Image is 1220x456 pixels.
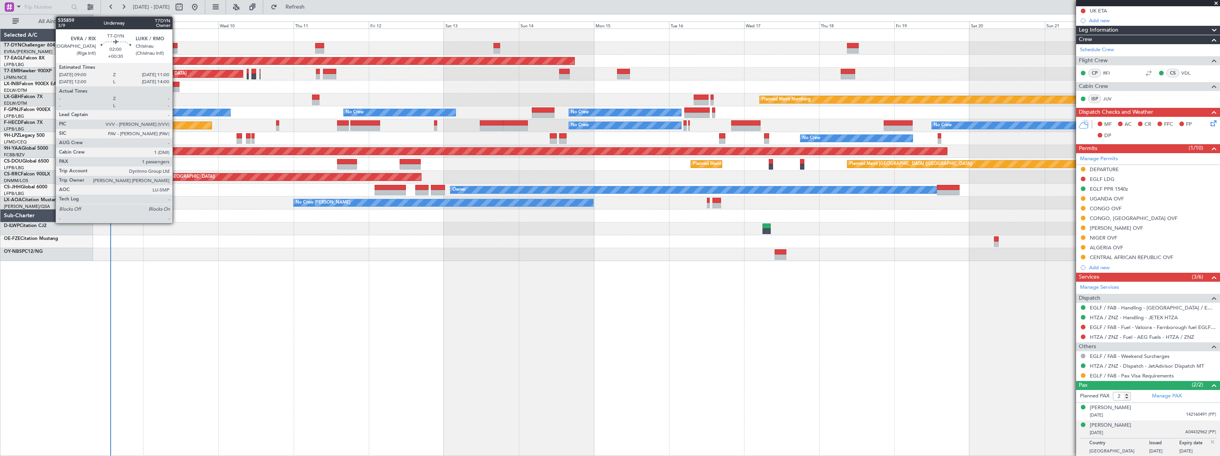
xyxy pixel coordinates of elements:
span: Crew [1079,35,1092,44]
a: DNMM/LOS [4,178,28,184]
span: Others [1079,342,1096,351]
span: T7-EMI [4,69,19,73]
span: Permits [1079,144,1097,153]
div: Sat 13 [444,21,519,29]
span: Refresh [279,4,312,10]
span: LX-AOA [4,198,22,202]
a: T7-EMIHawker 900XP [4,69,52,73]
div: Add new [1089,17,1216,24]
a: LFPB/LBG [4,113,24,119]
div: No Crew [802,132,820,144]
a: EVRA/[PERSON_NAME] [4,49,52,55]
a: 9H-LPZLegacy 500 [4,133,45,138]
div: DEPARTURE [1090,166,1119,173]
button: Refresh [267,1,314,13]
a: D-ILWPCitation CJ2 [4,224,47,228]
div: Tue 16 [669,21,744,29]
a: LFPB/LBG [4,165,24,171]
a: OE-FZECitation Mustang [4,236,58,241]
a: LX-AOACitation Mustang [4,198,60,202]
a: LFMD/CEQ [4,139,27,145]
div: Sun 14 [519,21,594,29]
a: T7-EAGLFalcon 8X [4,56,45,61]
a: LFPB/LBG [4,191,24,197]
span: OE-FZE [4,236,20,241]
button: All Aircraft [9,15,85,28]
span: 9H-YAA [4,146,22,151]
span: F-HECD [4,120,21,125]
a: HTZA / ZNZ - Handling - JETEX HTZA [1090,314,1178,321]
div: [PERSON_NAME] OVF [1090,225,1143,231]
span: OY-NBS [4,249,22,254]
div: Fri 19 [894,21,969,29]
a: Manage PAX [1152,392,1182,400]
span: CS-JHH [4,185,21,190]
div: UK ETA [1090,7,1107,14]
span: D-ILWP [4,224,20,228]
a: Manage Services [1080,284,1119,291]
div: No Crew [PERSON_NAME] [296,197,350,209]
span: Cabin Crew [1079,82,1108,91]
a: EGLF / FAB - Pax Visa Requirements [1090,372,1174,379]
span: 9H-LPZ [4,133,20,138]
div: No Crew [934,120,952,131]
a: [PERSON_NAME]/QSA [4,204,50,209]
span: [DATE] [1090,412,1103,418]
span: F-GPNJ [4,107,21,112]
div: [PERSON_NAME] [1090,422,1131,429]
div: Mon 8 [68,21,143,29]
span: DP [1104,132,1111,140]
div: [PERSON_NAME] [1090,404,1131,412]
a: LFPB/LBG [4,62,24,68]
a: Schedule Crew [1080,46,1114,54]
a: CS-RRCFalcon 900LX [4,172,50,177]
a: JUV [1103,95,1121,102]
span: [DATE] [1090,430,1103,436]
div: ALGERIA OVF [1090,244,1123,251]
span: T7-EAGL [4,56,23,61]
div: CONGO, [GEOGRAPHIC_DATA] OVF [1090,215,1177,222]
label: Planned PAX [1080,392,1109,400]
a: T7-DYNChallenger 604 [4,43,55,48]
a: EGLF / FAB - Handling - [GEOGRAPHIC_DATA] / EGLF / FAB [1090,304,1216,311]
div: CS [1166,69,1179,77]
div: Owner [452,184,466,196]
div: Planned Maint [GEOGRAPHIC_DATA] ([GEOGRAPHIC_DATA]) [849,158,972,170]
span: (1/10) [1189,144,1203,152]
div: Thu 11 [294,21,369,29]
a: FCBB/BZV [4,152,25,158]
div: Planned Maint [GEOGRAPHIC_DATA] ([GEOGRAPHIC_DATA]) [693,158,816,170]
span: FFC [1164,121,1173,129]
a: VDL [1181,70,1199,77]
p: Country [1089,440,1149,448]
span: AC [1125,121,1132,129]
span: FP [1186,121,1192,129]
p: Expiry date [1179,440,1209,448]
a: Manage Permits [1080,155,1118,163]
span: All Aircraft [20,19,83,24]
span: Flight Crew [1079,56,1108,65]
div: ISP [1088,95,1101,103]
a: EGLF / FAB - Fuel - Valcora - Farnborough fuel EGLF / FAB [1090,324,1216,331]
a: F-HECDFalcon 7X [4,120,43,125]
p: [GEOGRAPHIC_DATA] [1089,448,1149,456]
span: (3/6) [1192,273,1203,281]
div: Planned Maint [GEOGRAPHIC_DATA] [112,68,187,80]
a: 9H-YAAGlobal 5000 [4,146,48,151]
a: RFI [1103,70,1121,77]
span: 142160491 (PP) [1186,411,1216,418]
span: Dispatch [1079,294,1100,303]
div: Add new [1089,264,1216,271]
span: CR [1145,121,1151,129]
span: T7-DYN [4,43,22,48]
span: Pax [1079,381,1087,390]
div: UGANDA OVF [1090,195,1124,202]
span: (2/2) [1192,381,1203,389]
span: [DATE] - [DATE] [133,4,170,11]
a: CS-JHHGlobal 6000 [4,185,47,190]
div: Planned Maint Nurnberg [762,94,811,106]
a: HTZA / ZNZ - Dispatch - JetAdvisor Dispatch MT [1090,363,1204,369]
a: LX-GBHFalcon 7X [4,95,43,99]
span: LX-GBH [4,95,21,99]
div: Mon 15 [594,21,669,29]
